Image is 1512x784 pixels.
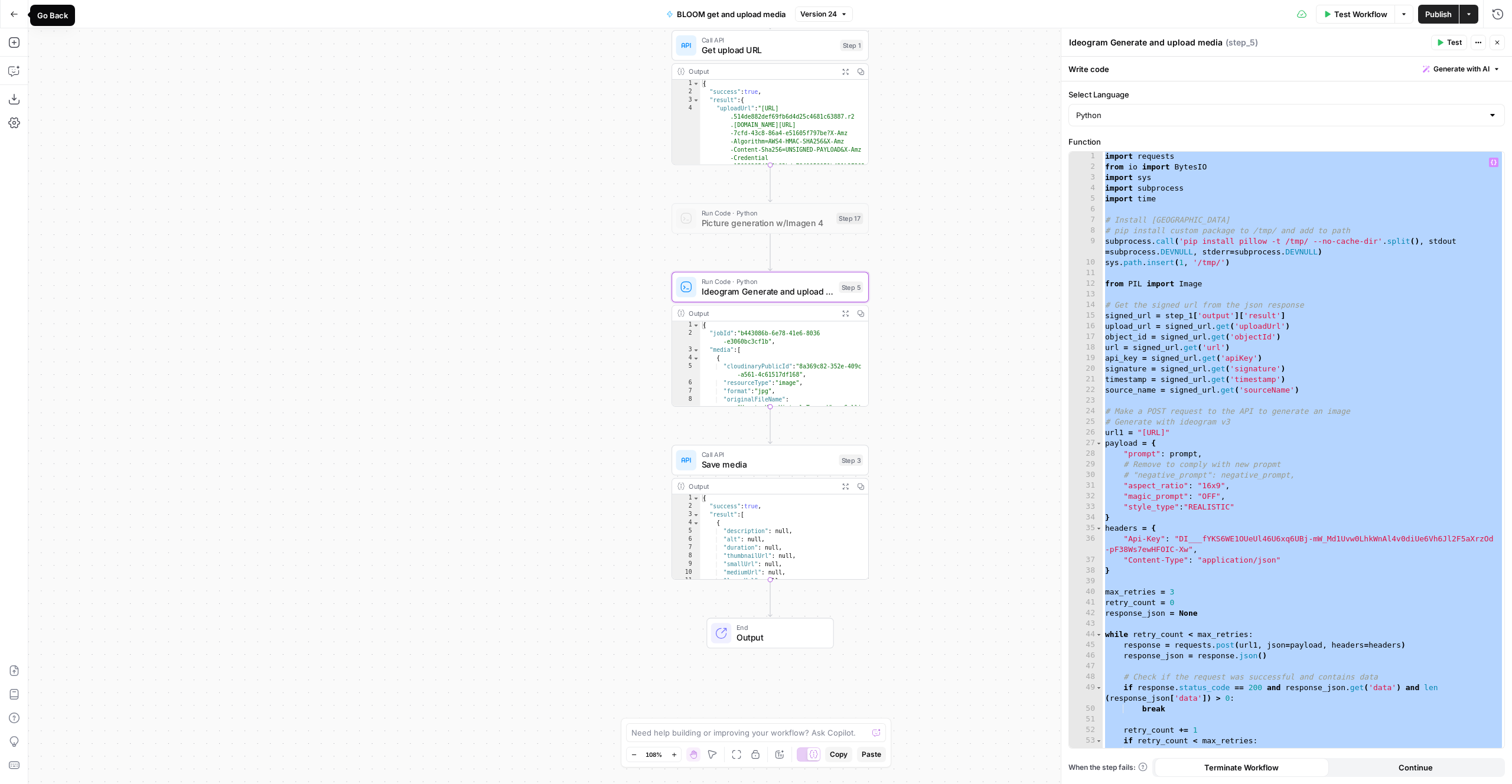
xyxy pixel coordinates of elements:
div: 40 [1069,587,1103,597]
div: 8 [672,553,700,561]
div: 31 [1069,481,1103,491]
div: 2 [672,330,700,347]
div: 2 [672,88,700,96]
div: 14 [1069,300,1103,311]
span: BLOOM get and upload media [677,8,786,20]
div: 1 [672,322,700,330]
span: Toggle code folding, rows 3 through 15 [693,347,700,355]
textarea: Ideogram Generate and upload media [1069,37,1223,48]
div: 1 [672,495,700,503]
div: Output [689,481,834,491]
span: Test Workflow [1334,8,1387,20]
div: 39 [1069,576,1103,587]
span: Get upload URL [702,44,835,57]
div: 34 [1069,512,1103,523]
span: Toggle code folding, rows 35 through 38 [1096,523,1102,534]
div: 37 [1069,555,1103,566]
div: 25 [1069,417,1103,427]
span: Toggle code folding, rows 27 through 34 [1096,438,1102,449]
button: Copy [825,747,852,762]
span: Test [1447,37,1462,48]
div: 2 [672,503,700,511]
span: ( step_5 ) [1226,37,1258,48]
div: 20 [1069,364,1103,374]
div: 42 [1069,608,1103,619]
div: 28 [1069,449,1103,459]
button: Publish [1418,5,1459,24]
div: 9 [672,561,700,569]
div: Run Code · PythonIdeogram Generate and upload mediaStep 5Output{ "jobId":"b443086b-6e78-41e6-8036... [672,272,869,406]
div: 10 [672,569,700,577]
span: Toggle code folding, rows 4 through 14 [693,355,700,363]
button: Paste [857,747,886,762]
div: 9 [1069,236,1103,257]
span: Copy [830,749,848,760]
div: 43 [1069,619,1103,629]
span: Toggle code folding, rows 44 through 57 [1096,629,1102,640]
span: Toggle code folding, rows 1 through 40 [693,495,700,503]
div: 38 [1069,566,1103,576]
div: 19 [1069,353,1103,364]
label: Function [1068,136,1505,148]
div: 49 [1069,682,1103,704]
div: 26 [1069,427,1103,438]
div: 11 [672,577,700,586]
div: Go Back [37,9,68,21]
g: Edge from step_1 to step_17 [768,165,772,201]
div: Step 1 [840,40,863,51]
span: Paste [862,749,881,760]
div: Output [689,66,834,76]
span: Save media [702,458,834,471]
span: Picture generation w/Imagen 4 [702,217,832,230]
span: Toggle code folding, rows 3 through 39 [693,511,700,520]
div: 6 [1069,204,1103,215]
div: 3 [672,511,700,520]
div: Step 3 [839,455,863,466]
div: Step 17 [836,213,863,224]
span: Toggle code folding, rows 49 through 50 [1096,682,1102,693]
a: When the step fails: [1068,762,1148,773]
div: 8 [672,396,700,421]
div: 54 [1069,746,1103,767]
div: 27 [1069,438,1103,449]
div: 36 [1069,534,1103,555]
div: Write code [1061,57,1512,81]
div: 1 [672,80,700,88]
div: 6 [672,536,700,544]
div: 35 [1069,523,1103,534]
div: 3 [1069,172,1103,183]
div: 53 [1069,736,1103,746]
div: Call APIGet upload URLStep 1Output{ "success":true, "result":{ "uploadUrl":"[URL] .514de882def69f... [672,30,869,165]
div: 4 [672,355,700,363]
button: Version 24 [795,6,853,22]
div: 18 [1069,342,1103,353]
div: 21 [1069,374,1103,385]
div: 7 [672,544,700,553]
div: 50 [1069,704,1103,714]
div: 48 [1069,672,1103,682]
div: 4 [672,104,700,237]
input: Python [1076,109,1483,121]
div: 16 [1069,321,1103,332]
div: EndOutput [672,618,869,649]
div: 13 [1069,289,1103,300]
div: 7 [1069,215,1103,226]
div: 2 [1069,162,1103,172]
button: Test Workflow [1316,5,1394,24]
g: Edge from step_17 to step_5 [768,234,772,270]
g: Edge from step_3 to end [768,580,772,616]
div: 6 [672,380,700,388]
div: 51 [1069,714,1103,725]
div: 3 [672,347,700,355]
span: Toggle code folding, rows 53 through 55 [1096,736,1102,746]
div: Output [689,308,834,318]
button: Continue [1329,758,1503,777]
span: Call API [702,449,834,459]
span: Toggle code folding, rows 4 through 38 [693,520,700,528]
div: 30 [1069,470,1103,481]
div: 5 [672,363,700,380]
div: 23 [1069,396,1103,406]
span: Publish [1425,8,1452,20]
span: Toggle code folding, rows 1 through 16 [693,322,700,330]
